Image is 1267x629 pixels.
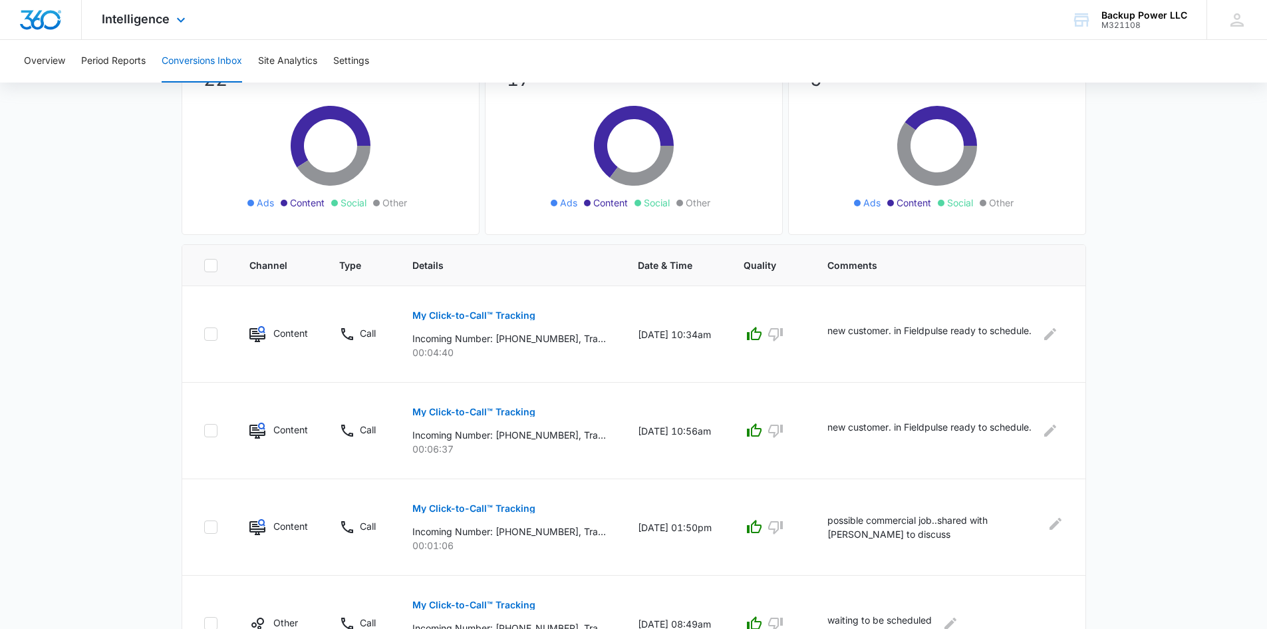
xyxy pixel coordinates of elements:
[412,331,606,345] p: Incoming Number: [PHONE_NUMBER], Tracking Number: [PHONE_NUMBER], Ring To: [PHONE_NUMBER], Caller...
[1040,323,1061,345] button: Edit Comments
[360,423,376,437] p: Call
[863,196,881,210] span: Ads
[1040,420,1061,441] button: Edit Comments
[412,504,535,513] p: My Click-to-Call™ Tracking
[686,196,710,210] span: Other
[1047,513,1064,534] button: Edit Comments
[249,258,289,272] span: Channel
[162,40,242,83] button: Conversions Inbox
[827,323,1032,345] p: new customer. in Fieldpulse ready to schedule.
[897,196,931,210] span: Content
[258,40,317,83] button: Site Analytics
[412,524,606,538] p: Incoming Number: [PHONE_NUMBER], Tracking Number: [PHONE_NUMBER], Ring To: [PHONE_NUMBER], Caller...
[947,196,973,210] span: Social
[412,311,535,320] p: My Click-to-Call™ Tracking
[339,258,361,272] span: Type
[333,40,369,83] button: Settings
[290,196,325,210] span: Content
[827,420,1032,441] p: new customer. in Fieldpulse ready to schedule.
[412,300,535,331] button: My Click-to-Call™ Tracking
[1101,10,1187,21] div: account name
[24,40,65,83] button: Overview
[81,40,146,83] button: Period Reports
[744,258,776,272] span: Quality
[644,196,670,210] span: Social
[412,428,606,442] p: Incoming Number: [PHONE_NUMBER], Tracking Number: [PHONE_NUMBER], Ring To: [PHONE_NUMBER], Caller...
[273,519,307,533] p: Content
[412,442,606,456] p: 00:06:37
[360,326,376,340] p: Call
[1101,21,1187,30] div: account id
[412,345,606,359] p: 00:04:40
[257,196,274,210] span: Ads
[412,407,535,417] p: My Click-to-Call™ Tracking
[273,326,307,340] p: Content
[622,286,728,383] td: [DATE] 10:34am
[360,519,376,533] p: Call
[593,196,628,210] span: Content
[827,258,1044,272] span: Comments
[827,513,1039,541] p: possible commercial job..shared with [PERSON_NAME] to discuss
[638,258,692,272] span: Date & Time
[412,396,535,428] button: My Click-to-Call™ Tracking
[412,538,606,552] p: 00:01:06
[560,196,577,210] span: Ads
[273,423,307,437] p: Content
[622,479,728,576] td: [DATE] 01:50pm
[412,258,587,272] span: Details
[412,493,535,524] button: My Click-to-Call™ Tracking
[622,383,728,479] td: [DATE] 10:56am
[382,196,407,210] span: Other
[989,196,1014,210] span: Other
[412,589,535,621] button: My Click-to-Call™ Tracking
[412,600,535,610] p: My Click-to-Call™ Tracking
[102,12,170,26] span: Intelligence
[341,196,366,210] span: Social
